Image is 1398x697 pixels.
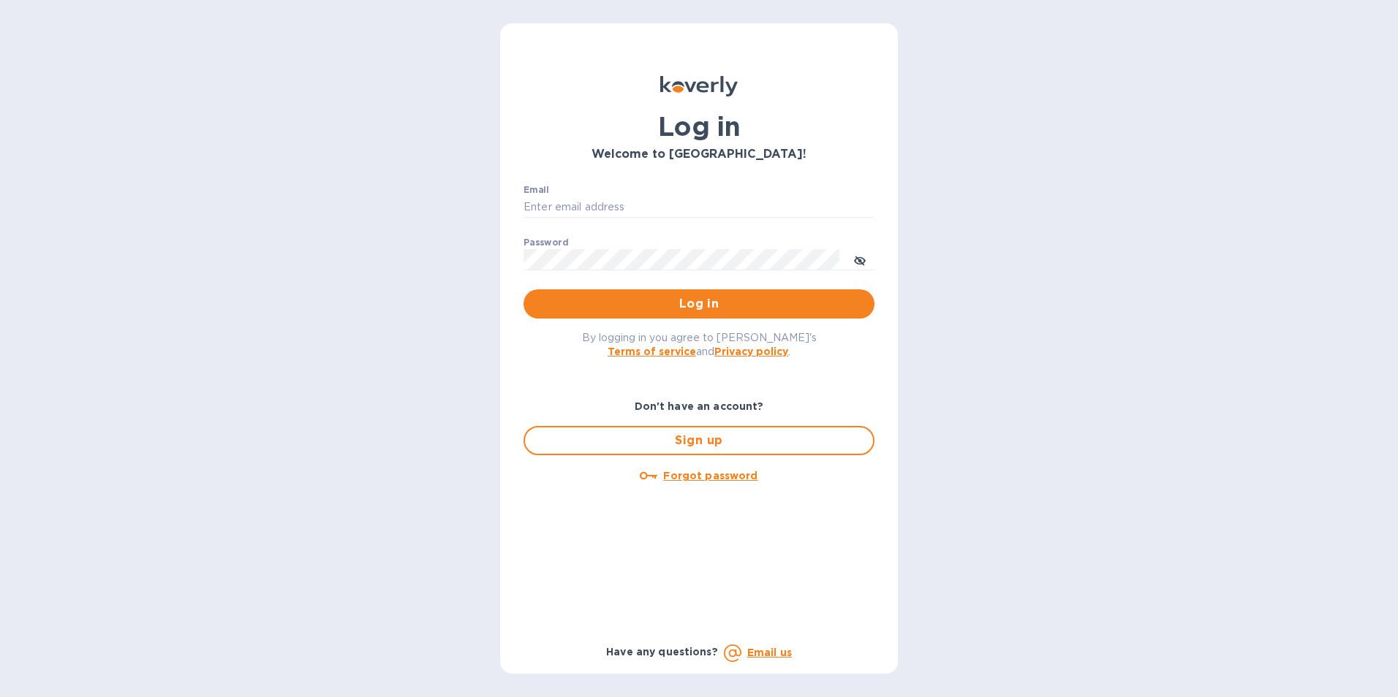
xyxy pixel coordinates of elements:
[524,148,874,161] h3: Welcome to [GEOGRAPHIC_DATA]!
[524,197,874,218] input: Enter email address
[535,295,863,313] span: Log in
[663,470,757,481] u: Forgot password
[747,647,792,658] a: Email us
[608,346,696,357] a: Terms of service
[660,76,738,96] img: Koverly
[524,111,874,142] h1: Log in
[537,432,861,449] span: Sign up
[845,245,874,274] button: toggle password visibility
[606,646,718,658] b: Have any questions?
[582,332,817,357] span: By logging in you agree to [PERSON_NAME]'s and .
[714,346,788,357] a: Privacy policy
[524,289,874,319] button: Log in
[635,400,764,412] b: Don't have an account?
[524,426,874,455] button: Sign up
[524,238,568,247] label: Password
[524,186,549,194] label: Email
